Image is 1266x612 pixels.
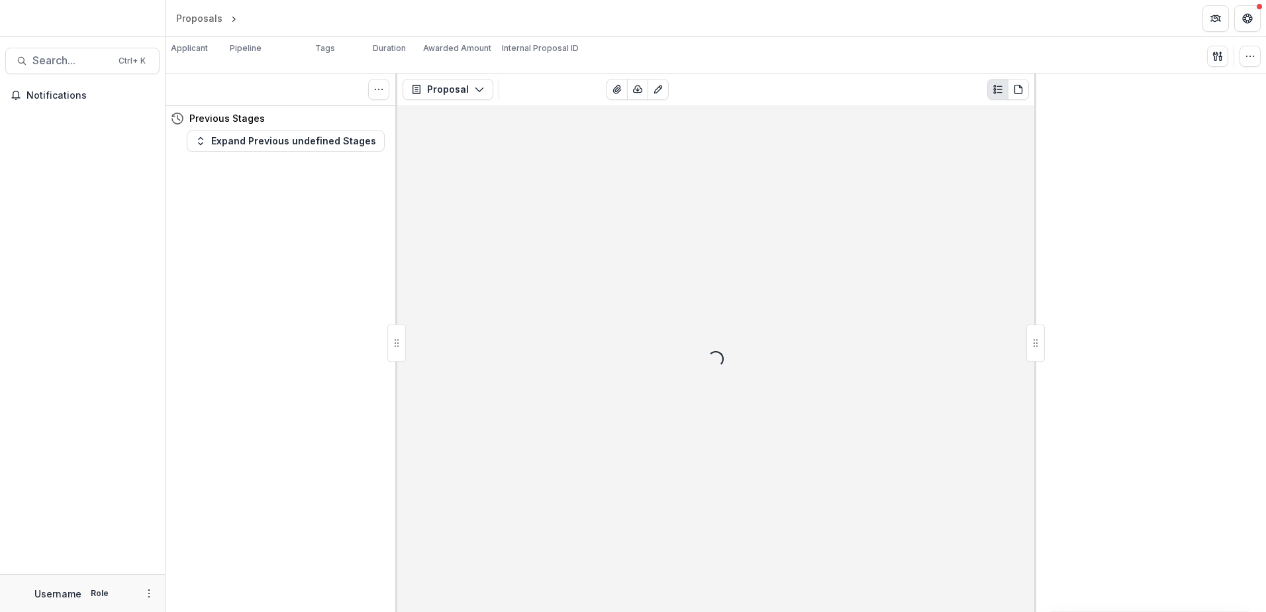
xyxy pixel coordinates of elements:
[5,48,160,74] button: Search...
[171,42,208,54] p: Applicant
[648,79,669,100] button: Edit as form
[5,85,160,106] button: Notifications
[423,42,491,54] p: Awarded Amount
[987,79,1008,100] button: Plaintext view
[1008,79,1029,100] button: PDF view
[230,42,262,54] p: Pipeline
[87,587,113,599] p: Role
[171,9,296,28] nav: breadcrumb
[176,11,222,25] div: Proposals
[34,587,81,601] p: Username
[32,54,111,67] span: Search...
[368,79,389,100] button: Toggle View Cancelled Tasks
[189,111,265,125] h4: Previous Stages
[373,42,406,54] p: Duration
[141,586,157,601] button: More
[26,90,154,101] span: Notifications
[1202,5,1229,32] button: Partners
[187,130,385,152] button: Expand Previous undefined Stages
[1234,5,1261,32] button: Get Help
[502,42,579,54] p: Internal Proposal ID
[607,79,628,100] button: View Attached Files
[315,42,335,54] p: Tags
[171,9,228,28] a: Proposals
[403,79,493,100] button: Proposal
[116,54,148,68] div: Ctrl + K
